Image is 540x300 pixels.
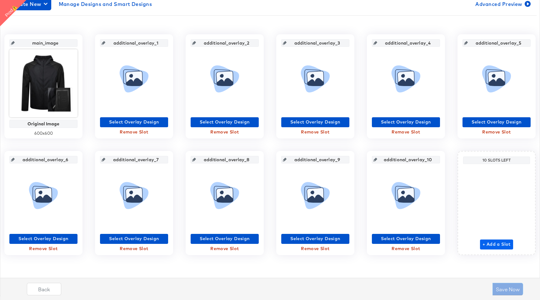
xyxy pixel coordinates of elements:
[12,235,75,243] span: Select Overlay Design
[374,118,437,126] span: Select Overlay Design
[9,130,77,136] div: 600 x 600
[284,245,347,253] span: Remove Slot
[281,244,349,254] button: Remove Slot
[100,234,168,244] button: Select Overlay Design
[102,235,166,243] span: Select Overlay Design
[102,118,166,126] span: Select Overlay Design
[9,244,77,254] button: Remove Slot
[102,128,166,136] span: Remove Slot
[27,283,61,295] button: Back
[193,118,256,126] span: Select Overlay Design
[462,127,531,137] button: Remove Slot
[281,127,349,137] button: Remove Slot
[372,234,440,244] button: Select Overlay Design
[465,128,528,136] span: Remove Slot
[193,128,256,136] span: Remove Slot
[482,240,511,248] span: + Add a Slot
[12,245,75,253] span: Remove Slot
[284,235,347,243] span: Select Overlay Design
[281,117,349,127] button: Select Overlay Design
[281,234,349,244] button: Select Overlay Design
[191,244,259,254] button: Remove Slot
[191,117,259,127] button: Select Overlay Design
[372,127,440,137] button: Remove Slot
[100,117,168,127] button: Select Overlay Design
[284,128,347,136] span: Remove Slot
[465,118,528,126] span: Select Overlay Design
[191,127,259,137] button: Remove Slot
[374,128,437,136] span: Remove Slot
[374,245,437,253] span: Remove Slot
[374,235,437,243] span: Select Overlay Design
[372,117,440,127] button: Select Overlay Design
[100,244,168,254] button: Remove Slot
[193,245,256,253] span: Remove Slot
[465,158,528,163] div: 10 Slots Left
[102,245,166,253] span: Remove Slot
[9,234,77,244] button: Select Overlay Design
[480,240,513,249] button: + Add a Slot
[372,244,440,254] button: Remove Slot
[193,235,256,243] span: Select Overlay Design
[462,117,531,127] button: Select Overlay Design
[191,234,259,244] button: Select Overlay Design
[11,121,76,126] div: Original Image
[100,127,168,137] button: Remove Slot
[284,118,347,126] span: Select Overlay Design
